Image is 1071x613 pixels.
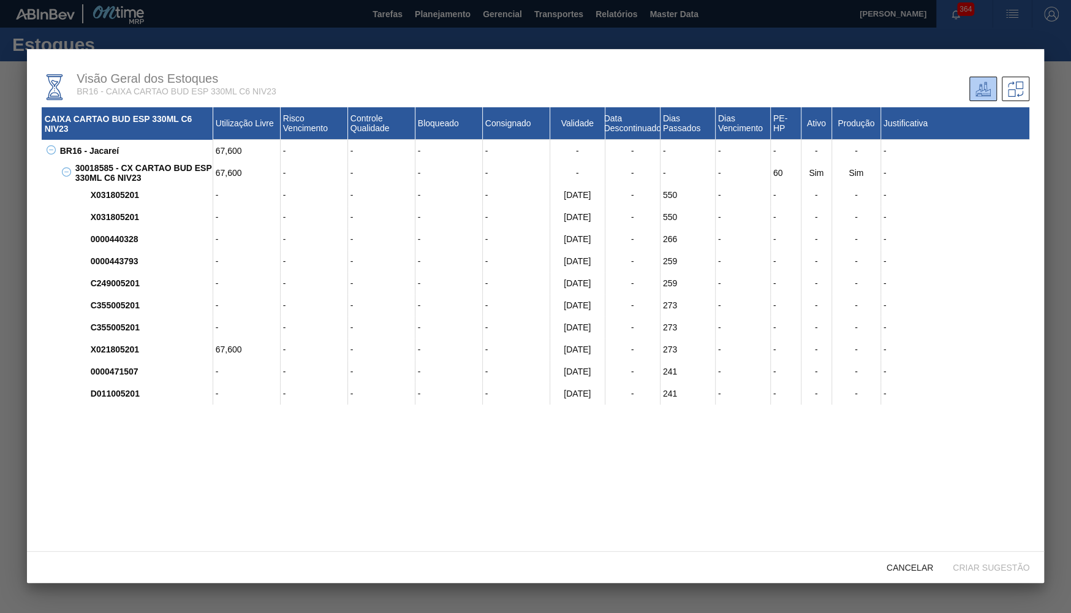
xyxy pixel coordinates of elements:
div: - [281,162,348,184]
div: Sugestões de Trasferência [1002,77,1029,101]
div: Dias Passados [660,107,716,140]
div: - [605,294,660,316]
div: - [832,272,881,294]
div: - [881,272,1030,294]
div: Sim [801,162,832,184]
div: - [881,228,1030,250]
div: [DATE] [550,184,605,206]
div: - [881,383,1030,405]
div: - [348,360,415,383]
div: - [281,250,348,272]
div: - [483,294,550,316]
div: - [550,162,605,184]
div: Ativo [801,107,832,140]
div: 67,600 [213,338,281,360]
div: - [832,338,881,360]
div: - [213,206,281,228]
div: - [771,206,801,228]
div: - [771,272,801,294]
div: - [716,206,771,228]
div: - [801,206,832,228]
div: - [771,250,801,272]
div: - [348,338,415,360]
span: BR16 - CAIXA CARTAO BUD ESP 330ML C6 NIV23 [77,86,276,96]
div: - [483,140,550,162]
div: - [213,360,281,383]
div: - [801,250,832,272]
div: - [771,338,801,360]
span: Criar sugestão [943,563,1039,573]
div: - [348,228,415,250]
div: - [716,184,771,206]
button: Criar sugestão [943,556,1039,578]
div: - [832,360,881,383]
div: - [832,316,881,338]
div: Consignado [483,107,550,140]
div: - [716,228,771,250]
div: - [415,140,483,162]
div: BR16 - Jacareí [57,140,213,162]
div: - [483,316,550,338]
div: - [771,228,801,250]
div: - [415,383,483,405]
div: - [605,140,660,162]
div: - [716,360,771,383]
div: - [771,383,801,405]
div: - [771,140,801,162]
div: C249005201 [88,272,213,294]
div: - [881,206,1030,228]
span: Visão Geral dos Estoques [77,72,218,85]
div: 60 [771,162,801,184]
div: [DATE] [550,206,605,228]
div: 273 [660,338,716,360]
div: 259 [660,250,716,272]
div: Controle Qualidade [348,107,415,140]
div: - [832,383,881,405]
div: - [881,162,1030,184]
div: [DATE] [550,272,605,294]
div: - [716,294,771,316]
div: Data Descontinuado [605,107,660,140]
div: 266 [660,228,716,250]
div: - [801,360,832,383]
div: X031805201 [88,206,213,228]
div: - [716,162,771,184]
div: - [605,338,660,360]
div: - [348,206,415,228]
div: Unidade Atual/ Unidades [969,77,997,101]
div: - [832,184,881,206]
div: - [415,360,483,383]
div: - [483,272,550,294]
div: - [881,184,1030,206]
div: - [801,338,832,360]
div: - [801,228,832,250]
div: - [213,316,281,338]
div: - [881,250,1030,272]
div: - [483,360,550,383]
div: 241 [660,383,716,405]
div: - [801,140,832,162]
div: 0000440328 [88,228,213,250]
div: - [483,162,550,184]
div: Justificativa [881,107,1030,140]
div: - [605,228,660,250]
div: - [660,162,716,184]
div: - [483,228,550,250]
div: Utilização Livre [213,107,281,140]
div: - [881,338,1030,360]
span: Cancelar [877,563,943,573]
div: - [483,206,550,228]
div: - [605,250,660,272]
div: 550 [660,206,716,228]
div: - [605,360,660,383]
div: - [832,228,881,250]
div: - [716,250,771,272]
div: - [716,272,771,294]
div: - [415,206,483,228]
div: [DATE] [550,250,605,272]
div: - [348,140,415,162]
div: - [281,184,348,206]
div: - [213,294,281,316]
button: Cancelar [877,556,943,578]
div: - [483,383,550,405]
